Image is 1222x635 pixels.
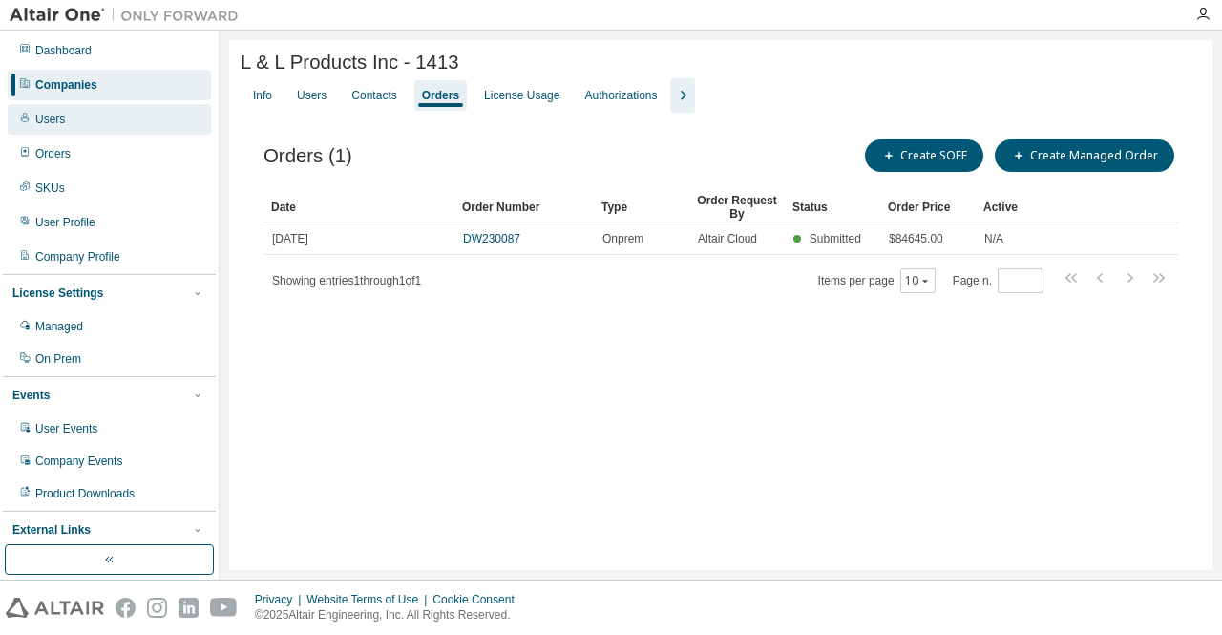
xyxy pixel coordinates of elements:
span: L & L Products Inc - 1413 [241,52,459,74]
div: License Usage [484,88,559,103]
button: 10 [905,273,931,288]
div: Events [12,388,50,403]
button: Create Managed Order [995,139,1174,172]
button: Create SOFF [865,139,983,172]
div: Order Price [888,192,968,222]
div: Status [792,192,873,222]
div: Authorizations [584,88,657,103]
div: Users [35,112,65,127]
span: Items per page [818,268,936,293]
div: Order Request By [697,192,777,222]
div: Users [297,88,327,103]
span: Page n. [953,268,1043,293]
div: License Settings [12,286,103,301]
img: facebook.svg [116,598,136,618]
img: linkedin.svg [179,598,199,618]
div: Contacts [351,88,396,103]
img: altair_logo.svg [6,598,104,618]
div: Product Downloads [35,486,135,501]
div: Active [983,192,1064,222]
p: © 2025 Altair Engineering, Inc. All Rights Reserved. [255,607,526,624]
div: Company Events [35,454,122,469]
div: External Links [12,522,91,538]
div: SKUs [35,180,65,196]
div: Orders [35,146,71,161]
div: Cookie Consent [432,592,525,607]
div: Company Profile [35,249,120,265]
img: Altair One [10,6,248,25]
span: Altair Cloud [698,231,757,246]
span: $84645.00 [889,231,943,246]
span: Submitted [810,232,861,245]
span: [DATE] [272,231,308,246]
a: DW230087 [463,232,520,245]
div: Privacy [255,592,306,607]
div: Info [253,88,272,103]
div: Dashboard [35,43,92,58]
div: User Profile [35,215,95,230]
img: instagram.svg [147,598,167,618]
div: Date [271,192,447,222]
div: Orders [422,88,459,103]
div: Managed [35,319,83,334]
div: On Prem [35,351,81,367]
div: Companies [35,77,97,93]
div: User Events [35,421,97,436]
span: Showing entries 1 through 1 of 1 [272,274,421,287]
span: N/A [984,231,1003,246]
div: Type [601,192,682,222]
span: Orders (1) [263,145,352,167]
img: youtube.svg [210,598,238,618]
div: Order Number [462,192,586,222]
div: Website Terms of Use [306,592,432,607]
span: Onprem [602,231,643,246]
